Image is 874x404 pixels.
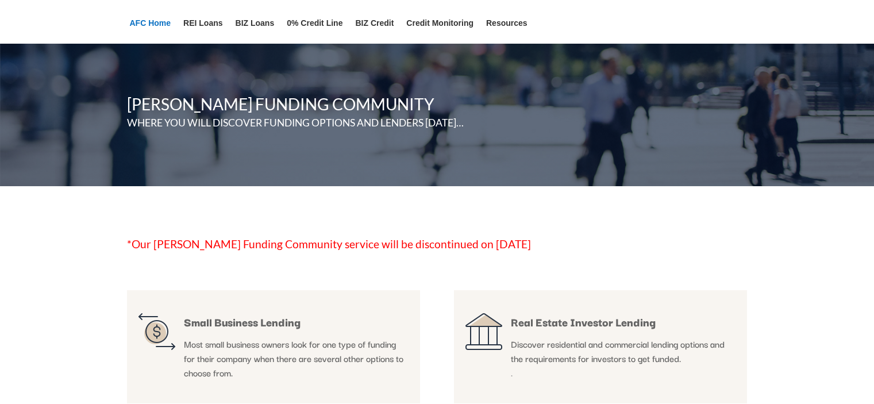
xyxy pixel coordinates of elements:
a: BIZ Loans [236,19,275,44]
p: Most small business owners look for one type of funding for their company when there are several ... [184,337,409,380]
h2: [PERSON_NAME] FUNDING COMMUNITY [127,96,486,118]
h4: WHERE YOU WILL DISCOVER FUNDING OPTIONS AND LENDERS [DATE]… [127,118,486,134]
a: REI Loans [183,19,222,44]
p: Discover residential and commercial lending options and the requirements for investors to get fun... [511,337,736,380]
a: AFC Home [130,19,171,44]
span: Real Estate Investor Lending [511,313,656,330]
a: Resources [486,19,528,44]
a: BIZ Credit [355,19,394,44]
span: *Our [PERSON_NAME] Funding Community service will be discontinued on [DATE] [127,237,531,251]
a: 0% Credit Line [287,19,342,44]
span: . [511,365,513,379]
span: Small Business Lending [184,313,301,330]
a: Credit Monitoring [406,19,473,44]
